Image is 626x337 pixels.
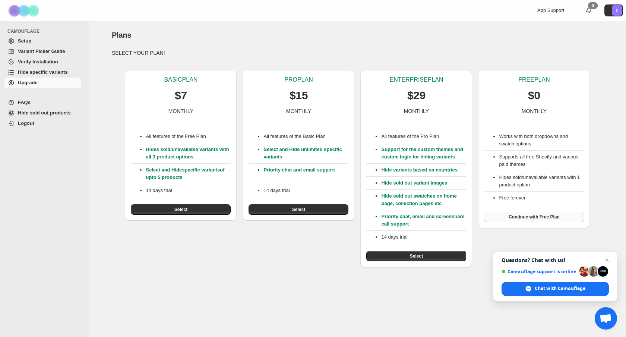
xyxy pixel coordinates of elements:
[381,146,466,161] p: Support for the custom themes and custom logic for hiding variants
[366,251,466,261] button: Select
[4,57,81,67] a: Verify Installation
[484,212,584,222] button: Continue with Free Plan
[4,108,81,118] a: Hide sold out products
[18,59,58,64] span: Verify Installation
[263,146,348,161] p: Select and Hide unlimited specific variants
[381,192,466,207] p: Hide sold out swatches on home page, collection pages etc
[407,88,426,103] p: $29
[595,307,617,330] div: Open chat
[146,187,231,194] p: 14 days trial
[18,100,31,105] span: FAQs
[499,133,584,148] li: Works with both dropdowns and swatch options
[4,118,81,129] a: Logout
[499,174,584,189] li: Hides sold/unavailable variants with 1 product option
[509,214,560,220] span: Continue with Free Plan
[28,44,67,49] div: Domain Overview
[146,133,231,140] p: All features of the Free Plan
[290,88,308,103] p: $15
[19,19,82,25] div: Domain: [DOMAIN_NAME]
[410,253,423,259] span: Select
[112,49,603,57] p: SELECT YOUR PLAN!
[284,76,313,84] p: PRO PLAN
[175,88,187,103] p: $7
[18,120,34,126] span: Logout
[4,97,81,108] a: FAQs
[131,204,231,215] button: Select
[82,44,126,49] div: Keywords by Traffic
[381,233,466,241] p: 14 days trial
[585,7,592,14] a: 0
[4,78,81,88] a: Upgrade
[263,133,348,140] p: All features of the Basic Plan
[4,46,81,57] a: Variant Picker Guide
[535,285,585,292] span: Chat with Camouflage
[616,8,618,13] text: 0
[263,187,348,194] p: 14 days trial
[603,256,611,265] span: Close chat
[604,4,623,16] button: Avatar with initials 0
[18,110,71,116] span: Hide sold out products
[146,166,231,181] p: Select and Hide of upto 5 products
[6,0,43,21] img: Camouflage
[18,80,38,85] span: Upgrade
[146,146,231,161] p: Hides sold/unavailable variants with all 3 product options
[286,107,311,115] p: MONTHLY
[502,282,609,296] div: Chat with Camouflage
[174,207,187,212] span: Select
[404,107,429,115] p: MONTHLY
[112,31,131,39] span: Plans
[18,38,31,44] span: Setup
[164,76,198,84] p: BASIC PLAN
[4,67,81,78] a: Hide specific variants
[4,36,81,46] a: Setup
[499,153,584,168] li: Supports all free Shopify and various paid themes
[518,76,550,84] p: FREE PLAN
[292,207,305,212] span: Select
[7,28,84,34] span: CAMOUFLAGE
[588,2,598,9] div: 0
[20,43,26,49] img: tab_domain_overview_orange.svg
[389,76,443,84] p: ENTERPRISE PLAN
[168,107,193,115] p: MONTHLY
[381,213,466,228] p: Priority chat, email and screenshare call support
[21,12,37,18] div: v 4.0.25
[612,5,622,16] span: Avatar with initials 0
[74,43,80,49] img: tab_keywords_by_traffic_grey.svg
[528,88,540,103] p: $0
[502,257,609,263] span: Questions? Chat with us!
[263,166,348,181] p: Priority chat and email support
[502,269,576,274] span: Camouflage support is online
[18,69,68,75] span: Hide specific variants
[381,133,466,140] p: All features of the Pro Plan
[381,166,466,174] p: Hide variants based on countries
[182,167,220,173] a: specific variants
[12,12,18,18] img: logo_orange.svg
[537,7,564,13] span: App Support
[499,194,584,202] li: Free forever
[381,179,466,187] p: Hide sold out variant images
[12,19,18,25] img: website_grey.svg
[18,48,65,54] span: Variant Picker Guide
[522,107,547,115] p: MONTHLY
[249,204,348,215] button: Select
